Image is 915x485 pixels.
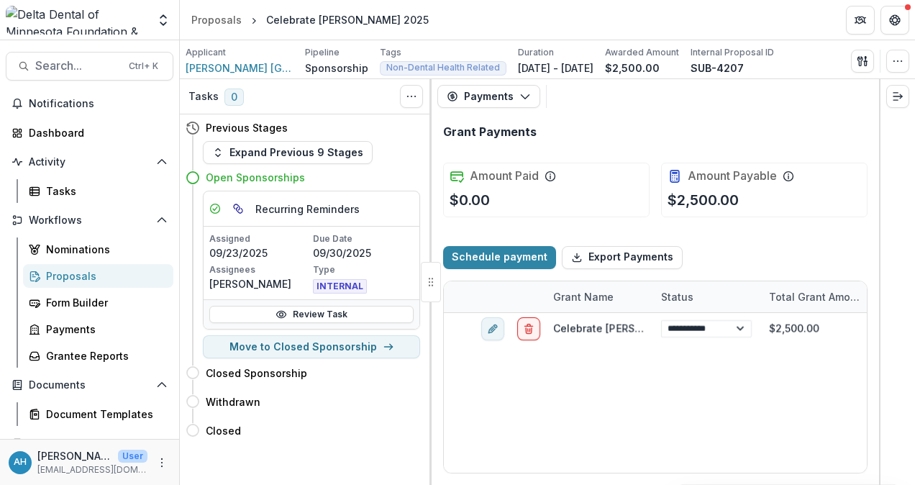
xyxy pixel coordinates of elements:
[545,281,652,312] div: Grant Name
[23,291,173,314] a: Form Builder
[6,432,173,455] button: Open Contacts
[29,125,162,140] div: Dashboard
[691,60,744,76] p: SUB-4207
[29,379,150,391] span: Documents
[450,189,490,211] p: $0.00
[266,12,429,27] div: Celebrate [PERSON_NAME] 2025
[153,454,170,471] button: More
[203,335,420,358] button: Move to Closed Sponsorship
[224,89,244,106] span: 0
[46,183,162,199] div: Tasks
[6,150,173,173] button: Open Activity
[400,85,423,108] button: Toggle View Cancelled Tasks
[14,458,27,467] div: Annessa Hicks
[46,295,162,310] div: Form Builder
[880,6,909,35] button: Get Help
[305,60,368,76] p: Sponsorship
[652,289,702,304] div: Status
[206,120,288,135] h4: Previous Stages
[760,289,868,304] div: Total Grant Amount
[37,448,112,463] p: [PERSON_NAME]
[688,169,777,183] h2: Amount Payable
[209,306,414,323] a: Review Task
[668,189,739,211] p: $2,500.00
[37,463,147,476] p: [EMAIL_ADDRESS][DOMAIN_NAME]
[313,263,414,276] p: Type
[313,232,414,245] p: Due Date
[553,322,716,335] a: Celebrate [PERSON_NAME] 2025
[6,6,147,35] img: Delta Dental of Minnesota Foundation & Community Giving logo
[153,6,173,35] button: Open entity switcher
[380,46,401,59] p: Tags
[652,281,760,312] div: Status
[6,373,173,396] button: Open Documents
[760,281,868,312] div: Total Grant Amount
[126,58,161,74] div: Ctrl + K
[46,407,162,422] div: Document Templates
[605,46,679,59] p: Awarded Amount
[29,98,168,110] span: Notifications
[23,344,173,368] a: Grantee Reports
[6,52,173,81] button: Search...
[437,85,540,108] button: Payments
[313,245,414,260] p: 09/30/2025
[227,197,250,220] button: View dependent tasks
[23,179,173,203] a: Tasks
[470,169,539,183] h2: Amount Paid
[886,85,909,108] button: Expand right
[517,317,540,340] button: delete
[6,121,173,145] a: Dashboard
[46,242,162,257] div: Nominations
[255,201,360,217] h5: Recurring Reminders
[760,313,868,344] div: $2,500.00
[691,46,774,59] p: Internal Proposal ID
[443,246,556,269] button: Schedule payment
[206,394,260,409] h4: Withdrawn
[562,246,683,269] button: Export Payments
[605,60,660,76] p: $2,500.00
[118,450,147,463] p: User
[191,12,242,27] div: Proposals
[186,46,226,59] p: Applicant
[518,46,554,59] p: Duration
[209,232,310,245] p: Assigned
[6,209,173,232] button: Open Workflows
[209,263,310,276] p: Assignees
[29,156,150,168] span: Activity
[545,289,622,304] div: Grant Name
[481,317,504,340] button: edit
[186,9,434,30] nav: breadcrumb
[35,59,120,73] span: Search...
[206,170,305,185] h4: Open Sponsorships
[203,141,373,164] button: Expand Previous 9 Stages
[186,60,293,76] a: [PERSON_NAME] [GEOGRAPHIC_DATA]
[386,63,500,73] span: Non-Dental Health Related
[518,60,593,76] p: [DATE] - [DATE]
[46,348,162,363] div: Grantee Reports
[23,264,173,288] a: Proposals
[23,317,173,341] a: Payments
[29,438,150,450] span: Contacts
[206,423,241,438] h4: Closed
[206,366,307,381] h4: Closed Sponsorship
[23,402,173,426] a: Document Templates
[443,125,537,139] h2: Grant Payments
[46,268,162,284] div: Proposals
[305,46,340,59] p: Pipeline
[209,276,310,291] p: [PERSON_NAME]
[313,279,367,294] span: INTERNAL
[6,92,173,115] button: Notifications
[188,91,219,103] h3: Tasks
[846,6,875,35] button: Partners
[23,237,173,261] a: Nominations
[46,322,162,337] div: Payments
[209,245,310,260] p: 09/23/2025
[186,9,247,30] a: Proposals
[29,214,150,227] span: Workflows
